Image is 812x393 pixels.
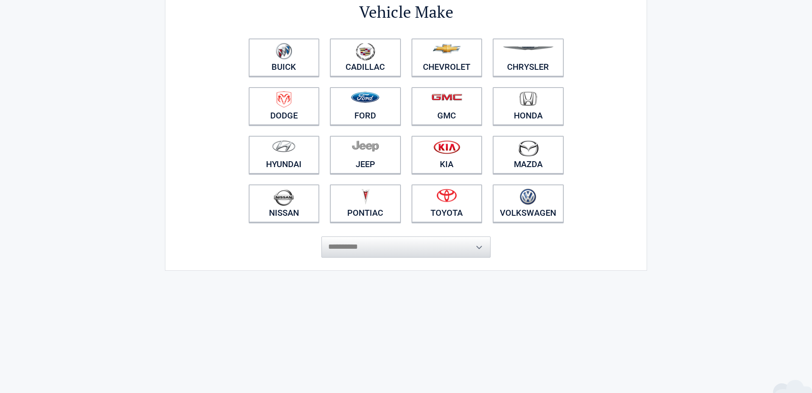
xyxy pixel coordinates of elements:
[361,189,370,205] img: pontiac
[520,189,536,205] img: volkswagen
[276,43,292,60] img: buick
[330,184,401,223] a: Pontiac
[274,189,294,206] img: nissan
[436,189,457,202] img: toyota
[243,1,569,23] h2: Vehicle Make
[411,38,483,77] a: Chevrolet
[330,38,401,77] a: Cadillac
[433,140,460,154] img: kia
[433,44,461,53] img: chevrolet
[502,47,554,50] img: chrysler
[272,140,296,152] img: hyundai
[411,184,483,223] a: Toyota
[277,91,291,108] img: dodge
[352,140,379,152] img: jeep
[330,87,401,125] a: Ford
[356,43,375,60] img: cadillac
[431,93,462,101] img: gmc
[519,91,537,106] img: honda
[411,87,483,125] a: GMC
[249,136,320,174] a: Hyundai
[493,184,564,223] a: Volkswagen
[493,87,564,125] a: Honda
[518,140,539,157] img: mazda
[330,136,401,174] a: Jeep
[249,87,320,125] a: Dodge
[411,136,483,174] a: Kia
[493,136,564,174] a: Mazda
[351,92,379,103] img: ford
[249,184,320,223] a: Nissan
[249,38,320,77] a: Buick
[493,38,564,77] a: Chrysler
